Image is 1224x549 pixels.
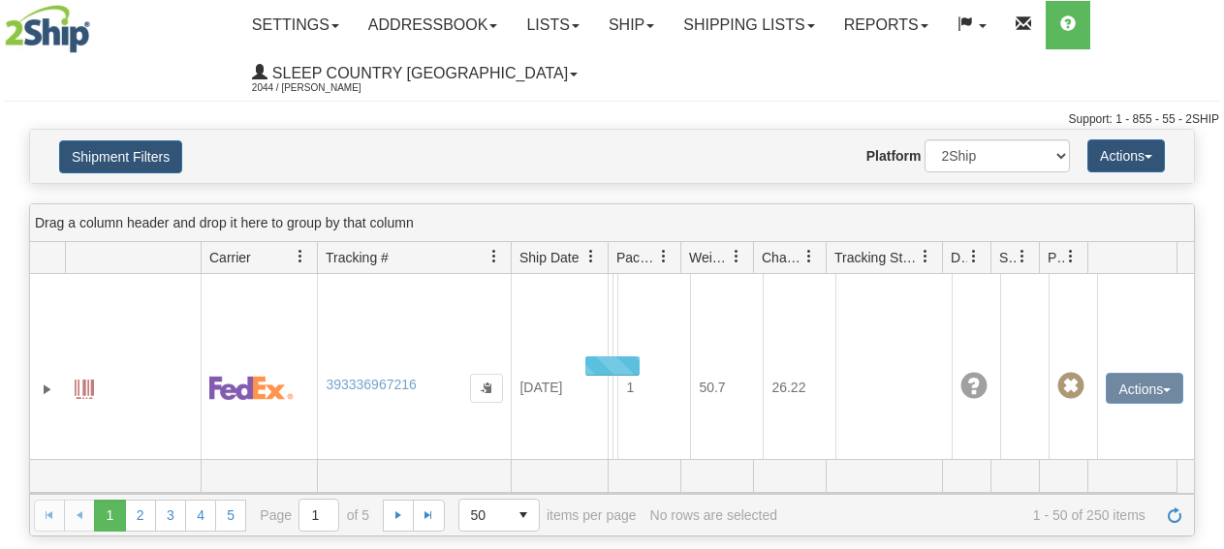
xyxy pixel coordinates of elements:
div: grid grouping header [30,204,1194,242]
a: Settings [237,1,354,49]
a: Packages filter column settings [647,240,680,273]
div: No rows are selected [650,507,778,523]
span: Ship Date [519,248,579,267]
button: Actions [1087,139,1165,172]
span: Page of 5 [260,499,369,532]
a: Go to the next page [383,500,414,531]
a: Carrier filter column settings [284,240,317,273]
a: Ship [594,1,669,49]
span: items per page [458,499,637,532]
span: 1 - 50 of 250 items [791,507,1146,523]
span: Pickup Status [1048,248,1064,267]
a: Tracking Status filter column settings [909,240,942,273]
a: 3 [155,500,186,531]
a: Shipping lists [669,1,829,49]
a: Go to the last page [413,500,444,531]
a: Refresh [1159,500,1190,531]
span: Tracking # [326,248,389,267]
span: 50 [471,505,496,525]
a: Lists [512,1,593,49]
a: Charge filter column settings [793,240,826,273]
label: Platform [866,146,922,166]
a: Weight filter column settings [720,240,753,273]
a: 5 [215,500,246,531]
span: Charge [762,248,802,267]
span: Packages [616,248,657,267]
a: Ship Date filter column settings [575,240,608,273]
div: Support: 1 - 855 - 55 - 2SHIP [5,111,1219,128]
span: 2044 / [PERSON_NAME] [252,78,397,98]
span: Carrier [209,248,251,267]
input: Page 1 [299,500,338,531]
a: Delivery Status filter column settings [957,240,990,273]
a: Addressbook [354,1,513,49]
span: Tracking Status [834,248,919,267]
a: 4 [185,500,216,531]
a: Sleep Country [GEOGRAPHIC_DATA] 2044 / [PERSON_NAME] [237,49,592,98]
a: Pickup Status filter column settings [1054,240,1087,273]
a: Tracking # filter column settings [478,240,511,273]
span: select [508,500,539,531]
span: Page 1 [94,500,125,531]
span: Delivery Status [951,248,967,267]
img: logo2044.jpg [5,5,90,53]
a: Shipment Issues filter column settings [1006,240,1039,273]
iframe: chat widget [1179,175,1222,373]
a: 2 [125,500,156,531]
button: Shipment Filters [59,140,182,173]
a: Reports [830,1,943,49]
span: Sleep Country [GEOGRAPHIC_DATA] [267,65,568,81]
span: Page sizes drop down [458,499,540,532]
span: Weight [689,248,730,267]
span: Shipment Issues [999,248,1016,267]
